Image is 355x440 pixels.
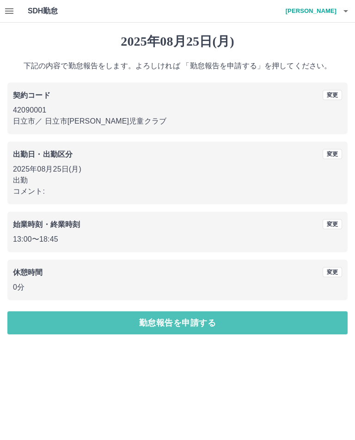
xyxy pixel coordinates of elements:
p: コメント: [13,186,342,197]
p: 42090001 [13,105,342,116]
button: 変更 [323,267,342,277]
b: 契約コード [13,91,50,99]
h1: 2025年08月25日(月) [7,34,348,49]
button: 変更 [323,149,342,159]
p: 日立市 ／ 日立市[PERSON_NAME]児童クラブ [13,116,342,127]
button: 勤怠報告を申請する [7,311,348,334]
b: 始業時刻・終業時刻 [13,220,80,228]
button: 変更 [323,219,342,229]
p: 出勤 [13,175,342,186]
b: 出勤日・出勤区分 [13,150,73,158]
p: 2025年08月25日(月) [13,164,342,175]
p: 0分 [13,282,342,293]
b: 休憩時間 [13,268,43,276]
button: 変更 [323,90,342,100]
p: 13:00 〜 18:45 [13,234,342,245]
p: 下記の内容で勤怠報告をします。よろしければ 「勤怠報告を申請する」を押してください。 [7,60,348,71]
